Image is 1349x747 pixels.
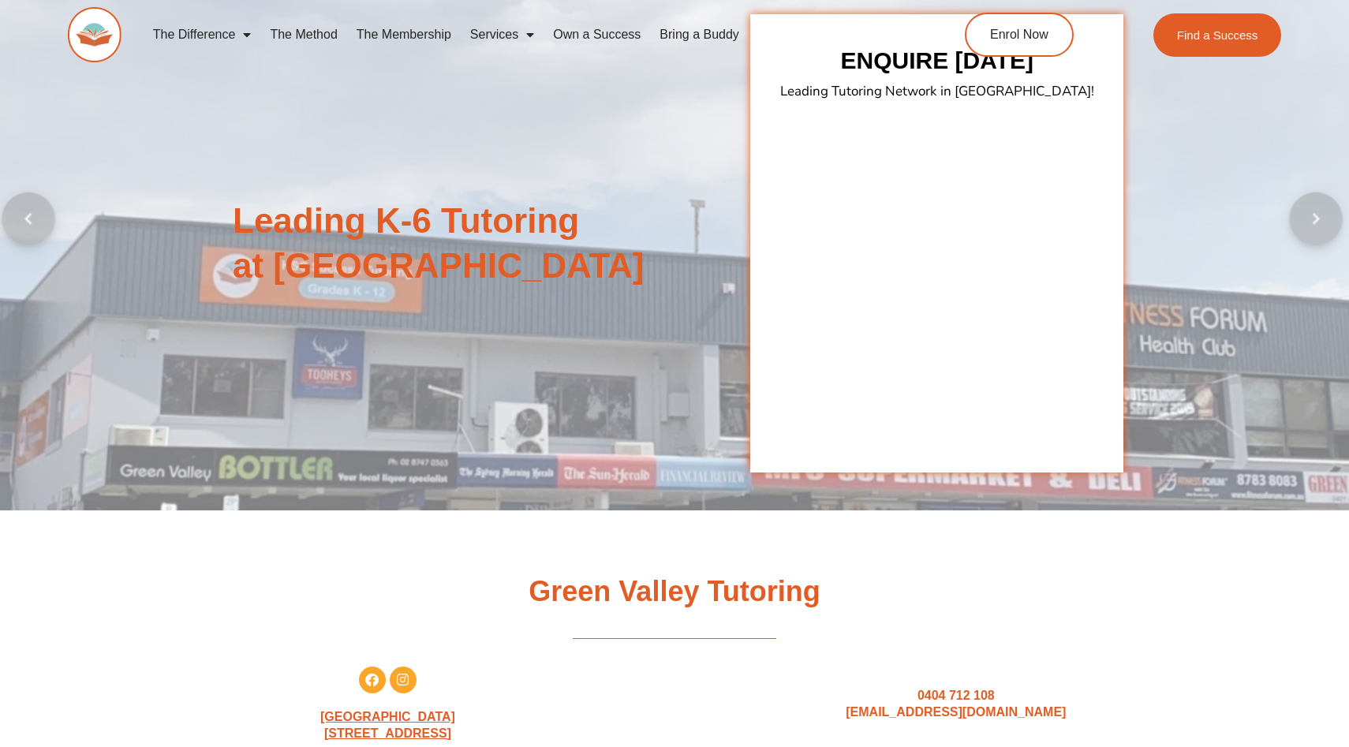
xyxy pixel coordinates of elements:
a: Bring a Buddy [650,17,749,53]
span: Enrol Now [990,28,1048,41]
a: Own a Success [544,17,650,53]
a: The Membership [347,17,461,53]
a: Find a Success [1153,13,1282,57]
span: Find a Success [1177,29,1258,41]
h2: [EMAIL_ADDRESS][DOMAIN_NAME] [800,688,1112,721]
h2: Green Valley Tutoring [233,573,1116,611]
a: [GEOGRAPHIC_DATA][STREET_ADDRESS] [320,710,455,740]
a: The Difference [144,17,261,53]
p: Leading Tutoring Network in [GEOGRAPHIC_DATA]! [746,79,1128,104]
a: The Method [260,17,346,53]
a: Enrol Now [965,13,1074,57]
iframe: Form 0 [778,129,1097,450]
h2: Leading K-6 Tutoring at [GEOGRAPHIC_DATA] [233,198,742,288]
span: 0404 712 108 [917,689,995,702]
a: Services [461,17,544,53]
nav: Menu [144,17,895,53]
